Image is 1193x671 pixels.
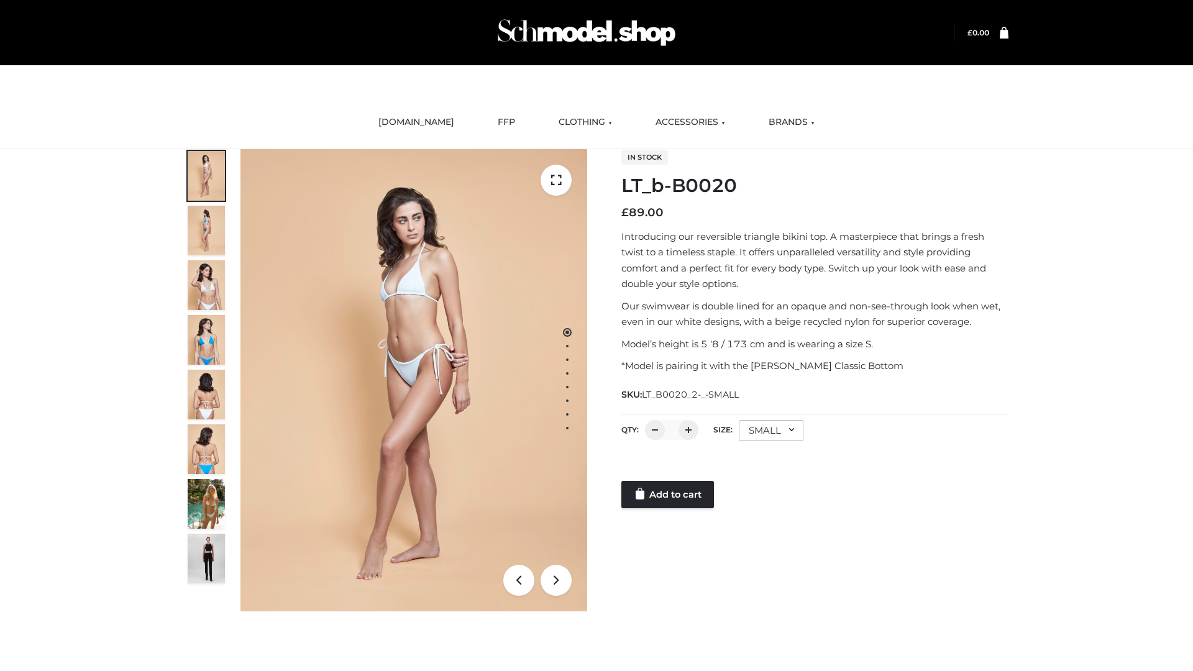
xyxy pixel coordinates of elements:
img: Arieltop_CloudNine_AzureSky2.jpg [188,479,225,529]
p: Our swimwear is double lined for an opaque and non-see-through look when wet, even in our white d... [621,298,1008,330]
img: ArielClassicBikiniTop_CloudNine_AzureSky_OW114ECO_1-scaled.jpg [188,151,225,201]
img: ArielClassicBikiniTop_CloudNine_AzureSky_OW114ECO_2-scaled.jpg [188,206,225,255]
a: Add to cart [621,481,714,508]
p: *Model is pairing it with the [PERSON_NAME] Classic Bottom [621,358,1008,374]
p: Introducing our reversible triangle bikini top. A masterpiece that brings a fresh twist to a time... [621,229,1008,292]
span: £ [621,206,629,219]
label: QTY: [621,425,639,434]
a: FFP [488,109,524,136]
img: ArielClassicBikiniTop_CloudNine_AzureSky_OW114ECO_8-scaled.jpg [188,424,225,474]
img: 49df5f96394c49d8b5cbdcda3511328a.HD-1080p-2.5Mbps-49301101_thumbnail.jpg [188,534,225,583]
a: £0.00 [967,28,989,37]
img: Schmodel Admin 964 [493,8,680,57]
label: Size: [713,425,733,434]
a: CLOTHING [549,109,621,136]
a: ACCESSORIES [646,109,734,136]
span: LT_B0020_2-_-SMALL [642,389,739,400]
a: BRANDS [759,109,824,136]
img: ArielClassicBikiniTop_CloudNine_AzureSky_OW114ECO_7-scaled.jpg [188,370,225,419]
div: SMALL [739,420,803,441]
bdi: 0.00 [967,28,989,37]
img: ArielClassicBikiniTop_CloudNine_AzureSky_OW114ECO_4-scaled.jpg [188,315,225,365]
span: In stock [621,150,668,165]
span: £ [967,28,972,37]
a: [DOMAIN_NAME] [369,109,464,136]
h1: LT_b-B0020 [621,175,1008,197]
bdi: 89.00 [621,206,664,219]
img: ArielClassicBikiniTop_CloudNine_AzureSky_OW114ECO_1 [240,149,587,611]
span: SKU: [621,387,740,402]
p: Model’s height is 5 ‘8 / 173 cm and is wearing a size S. [621,336,1008,352]
img: ArielClassicBikiniTop_CloudNine_AzureSky_OW114ECO_3-scaled.jpg [188,260,225,310]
